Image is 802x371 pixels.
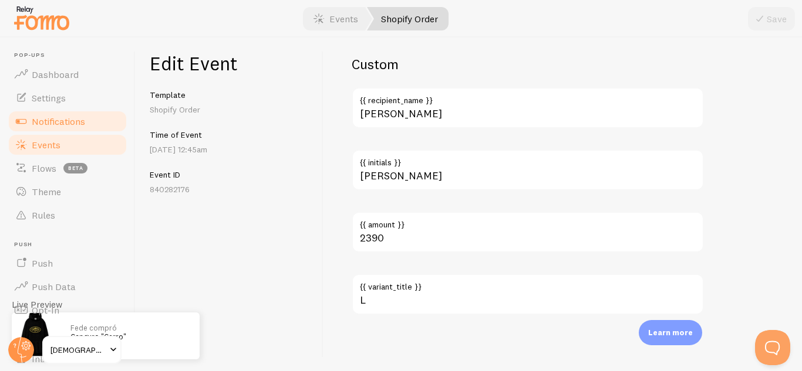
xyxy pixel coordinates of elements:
[150,169,309,180] h5: Event ID
[14,241,128,249] span: Push
[150,52,309,76] h1: Edit Event
[7,180,128,203] a: Theme
[755,330,790,365] iframe: Help Scout Beacon - Open
[352,55,704,73] h2: Custom
[50,343,106,357] span: [DEMOGRAPHIC_DATA]! Clothing
[7,86,128,110] a: Settings
[7,251,128,275] a: Push
[63,163,87,173] span: beta
[150,90,309,100] h5: Template
[7,275,128,298] a: Push Data
[150,104,309,115] p: Shopify Order
[32,257,53,269] span: Push
[32,69,79,80] span: Dashboard
[7,298,128,322] a: Opt-In
[150,183,309,195] p: 840282176
[32,115,85,127] span: Notifications
[32,139,60,151] span: Events
[14,52,128,59] span: Pop-ups
[352,212,704,232] label: {{ amount }}
[32,92,66,104] span: Settings
[639,320,702,345] div: Learn more
[7,203,128,227] a: Rules
[7,63,128,86] a: Dashboard
[352,149,704,169] label: {{ initials }}
[352,274,704,294] label: {{ variant_title }}
[32,162,56,174] span: Flows
[352,87,704,107] label: {{ recipient_name }}
[150,130,309,140] h5: Time of Event
[42,336,122,364] a: [DEMOGRAPHIC_DATA]! Clothing
[32,304,59,316] span: Opt-In
[7,133,128,156] a: Events
[7,110,128,133] a: Notifications
[7,156,128,180] a: Flows beta
[648,327,693,338] p: Learn more
[32,209,55,221] span: Rules
[32,281,76,292] span: Push Data
[12,3,71,33] img: fomo-relay-logo-orange.svg
[32,186,61,198] span: Theme
[150,144,309,155] p: [DATE] 12:45am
